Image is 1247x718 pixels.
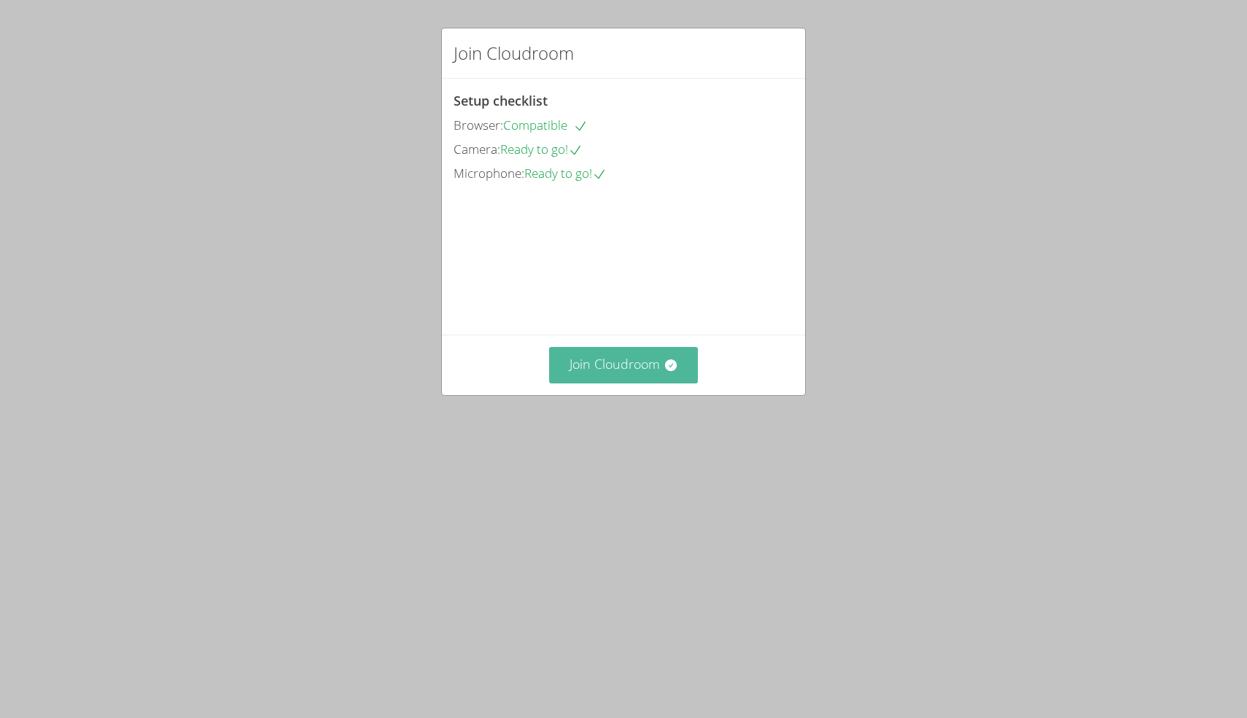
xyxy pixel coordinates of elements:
[503,117,588,133] span: Compatible
[454,92,548,109] span: Setup checklist
[454,40,574,66] h2: Join Cloudroom
[454,165,524,182] span: Microphone:
[454,141,500,157] span: Camera:
[500,141,583,157] span: Ready to go!
[549,347,699,383] button: Join Cloudroom
[454,117,503,133] span: Browser:
[524,165,607,182] span: Ready to go!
